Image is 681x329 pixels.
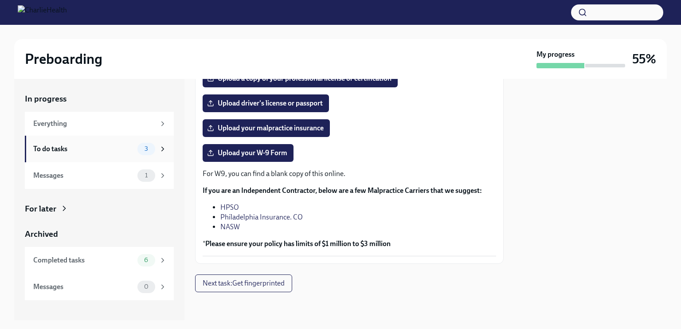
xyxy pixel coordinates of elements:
[209,124,324,133] span: Upload your malpractice insurance
[220,223,240,231] a: NASW
[139,283,154,290] span: 0
[18,5,67,20] img: CharlieHealth
[25,50,102,68] h2: Preboarding
[536,50,575,59] strong: My progress
[33,255,134,265] div: Completed tasks
[209,149,287,157] span: Upload your W-9 Form
[25,93,174,105] a: In progress
[632,51,656,67] h3: 55%
[25,203,56,215] div: For later
[33,282,134,292] div: Messages
[33,119,155,129] div: Everything
[203,279,285,288] span: Next task : Get fingerprinted
[25,162,174,189] a: Messages1
[25,203,174,215] a: For later
[220,213,303,221] a: Philadelphia Insurance. CO
[25,136,174,162] a: To do tasks3
[220,203,239,211] a: HPSO
[25,274,174,300] a: Messages0
[203,186,482,195] strong: If you are an Independent Contractor, below are a few Malpractice Carriers that we suggest:
[33,144,134,154] div: To do tasks
[195,274,292,292] button: Next task:Get fingerprinted
[25,247,174,274] a: Completed tasks6
[203,94,329,112] label: Upload driver's license or passport
[33,171,134,180] div: Messages
[205,239,391,248] strong: Please ensure your policy has limits of $1 million to $3 million
[139,257,153,263] span: 6
[139,145,153,152] span: 3
[25,112,174,136] a: Everything
[209,99,323,108] span: Upload driver's license or passport
[140,172,153,179] span: 1
[25,228,174,240] a: Archived
[203,144,294,162] label: Upload your W-9 Form
[203,119,330,137] label: Upload your malpractice insurance
[203,169,496,179] p: For W9, you can find a blank copy of this online.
